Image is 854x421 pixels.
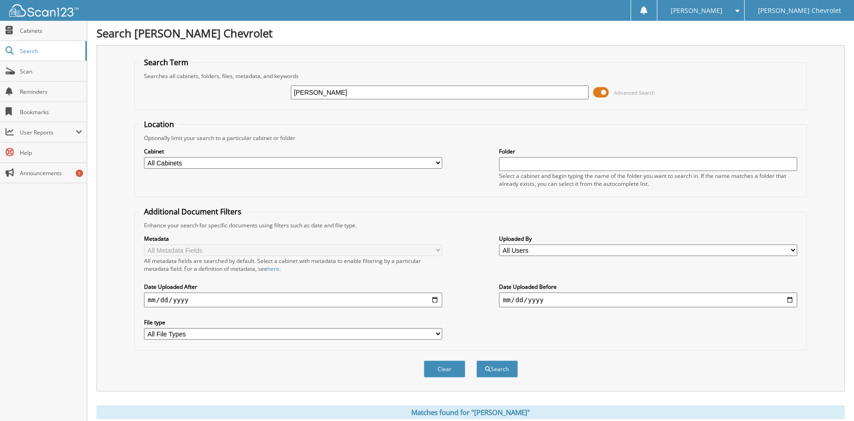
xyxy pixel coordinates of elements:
[20,128,76,136] span: User Reports
[96,25,845,41] h1: Search [PERSON_NAME] Chevrolet
[499,293,797,307] input: end
[20,169,82,177] span: Announcements
[139,57,193,67] legend: Search Term
[144,293,442,307] input: start
[20,88,82,96] span: Reminders
[614,89,655,96] span: Advanced Search
[499,283,797,291] label: Date Uploaded Before
[20,67,82,75] span: Scan
[76,170,83,177] div: 1
[144,235,442,243] label: Metadata
[144,147,442,155] label: Cabinet
[139,134,802,142] div: Optionally limit your search to a particular cabinet or folder
[424,360,465,378] button: Clear
[20,149,82,157] span: Help
[499,235,797,243] label: Uploaded By
[96,405,845,419] div: Matches found for "[PERSON_NAME]"
[20,108,82,116] span: Bookmarks
[20,47,81,55] span: Search
[9,4,78,17] img: scan123-logo-white.svg
[476,360,518,378] button: Search
[144,283,442,291] label: Date Uploaded After
[267,265,279,273] a: here
[139,207,246,217] legend: Additional Document Filters
[671,8,722,13] span: [PERSON_NAME]
[499,147,797,155] label: Folder
[139,72,802,80] div: Searches all cabinets, folders, files, metadata, and keywords
[139,221,802,229] div: Enhance your search for specific documents using filters such as date and file type.
[758,8,841,13] span: [PERSON_NAME] Chevrolet
[139,119,179,129] legend: Location
[144,257,442,273] div: All metadata fields are searched by default. Select a cabinet with metadata to enable filtering b...
[20,27,82,35] span: Cabinets
[144,318,442,326] label: File type
[499,172,797,188] div: Select a cabinet and begin typing the name of the folder you want to search in. If the name match...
